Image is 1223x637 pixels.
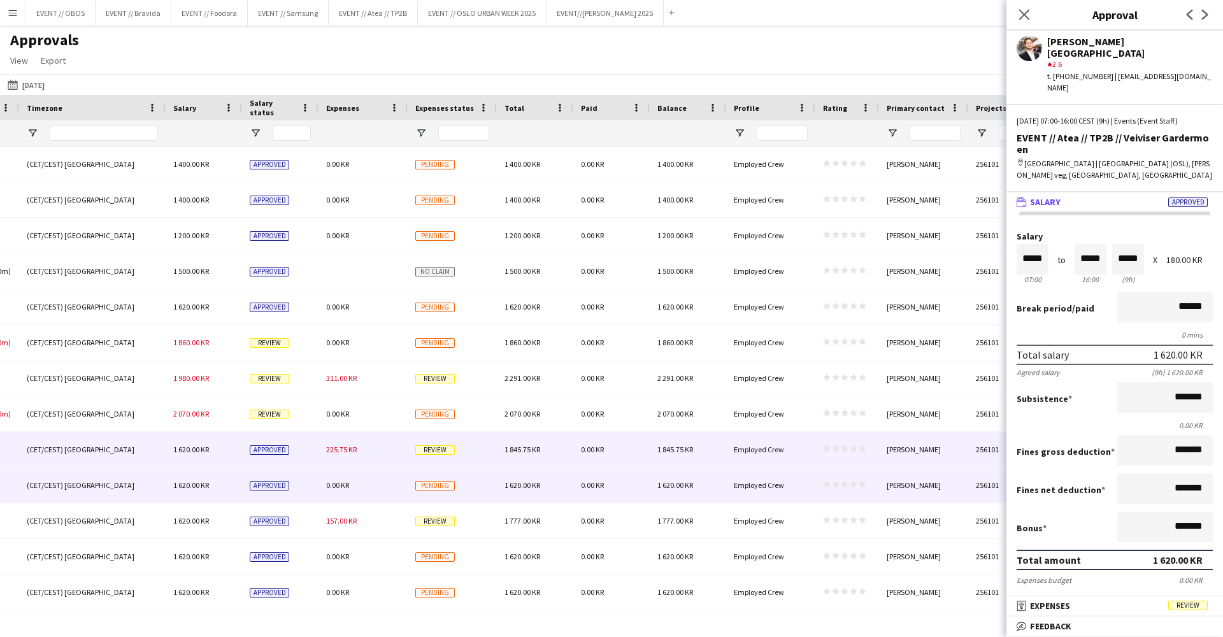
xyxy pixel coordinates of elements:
span: Employed Crew [734,445,784,454]
span: 1 200.00 KR [173,231,209,240]
span: 0.00 KR [326,159,349,169]
span: Pending [415,588,455,598]
span: Total [504,103,524,113]
div: Total amount [1017,554,1081,566]
span: Salary [1030,196,1061,208]
span: 157.00 KR [326,516,357,526]
div: 1 620.00 KR [1153,554,1203,566]
label: Bonus [1017,522,1047,534]
button: Open Filter Menu [734,127,745,139]
span: 0.00 KR [581,587,604,597]
div: [PERSON_NAME] [879,254,968,289]
div: (9h) 1 620.00 KR [1152,368,1213,377]
span: 0.00 KR [581,516,604,526]
span: Approved [250,303,289,312]
button: Open Filter Menu [887,127,898,139]
div: [PERSON_NAME] [879,468,968,503]
span: 1 400.00 KR [173,159,209,169]
input: Primary contact Filter Input [910,125,961,141]
span: 2 070.00 KR [657,409,693,419]
span: 1 400.00 KR [173,195,209,204]
span: 1 500.00 KR [173,266,209,276]
button: [DATE] [5,77,47,92]
span: Approved [1168,197,1208,207]
span: 1 620.00 KR [173,552,209,561]
span: Feedback [1030,620,1071,632]
span: 1 845.75 KR [657,445,693,454]
span: 1 980.00 KR [173,373,209,383]
span: 0.00 KR [581,266,604,276]
span: 1 400.00 KR [657,159,693,169]
span: 0.00 KR [326,195,349,204]
span: Employed Crew [734,338,784,347]
label: Salary [1017,232,1213,241]
div: 256101 [968,361,1057,396]
span: Approved [250,231,289,241]
span: 1 200.00 KR [657,231,693,240]
span: Approved [250,481,289,490]
h3: Approval [1006,6,1223,23]
span: Pending [415,481,455,490]
span: Employed Crew [734,587,784,597]
span: 0.00 KR [581,195,604,204]
span: Employed Crew [734,195,784,204]
span: 1 620.00 KR [173,302,209,311]
div: 256101 [968,539,1057,574]
div: (CET/CEST) [GEOGRAPHIC_DATA] [19,432,166,467]
div: t. [PHONE_NUMBER] | [EMAIL_ADDRESS][DOMAIN_NAME] [1047,71,1213,94]
div: 0 mins [1017,330,1213,340]
span: Rating [823,103,847,113]
button: EVENT // Samsung [248,1,329,25]
button: Open Filter Menu [415,127,427,139]
span: Projects [976,103,1006,113]
div: (CET/CEST) [GEOGRAPHIC_DATA] [19,147,166,182]
div: (CET/CEST) [GEOGRAPHIC_DATA] [19,289,166,324]
button: EVENT // OSLO URBAN WEEK 2025 [418,1,547,25]
div: (CET/CEST) [GEOGRAPHIC_DATA] [19,218,166,253]
span: 0.00 KR [326,302,349,311]
input: Expenses status Filter Input [438,125,489,141]
div: 256101 [968,289,1057,324]
span: Pending [415,338,455,348]
mat-expansion-panel-header: SalaryApproved [1006,192,1223,211]
span: Approved [250,160,289,169]
mat-expansion-panel-header: ExpensesReview [1006,596,1223,615]
label: Subsistence [1017,393,1072,404]
div: 256101 [968,218,1057,253]
span: Employed Crew [734,302,784,311]
div: 256101 [968,503,1057,538]
input: Salary status Filter Input [273,125,311,141]
span: 1 620.00 KR [504,552,540,561]
span: 2 070.00 KR [504,409,540,419]
div: (CET/CEST) [GEOGRAPHIC_DATA] [19,575,166,610]
span: 1 860.00 KR [657,338,693,347]
input: Projects Filter Input [999,125,1050,141]
div: [PERSON_NAME][GEOGRAPHIC_DATA] [1047,36,1213,59]
div: 9h [1112,275,1144,284]
div: 180.00 KR [1166,255,1213,265]
span: 1 620.00 KR [504,480,540,490]
span: 1 200.00 KR [504,231,540,240]
span: Approved [250,445,289,455]
span: 1 620.00 KR [504,587,540,597]
span: Pending [415,231,455,241]
div: [PERSON_NAME] [879,182,968,217]
span: 0.00 KR [581,552,604,561]
div: 256101 [968,147,1057,182]
span: 1 400.00 KR [504,195,540,204]
div: 0.00 KR [1179,575,1213,585]
div: EVENT // Atea // TP2B // Veiviser Gardermoen [1017,132,1213,155]
span: 1 620.00 KR [657,552,693,561]
span: Approved [250,267,289,276]
span: View [10,55,28,66]
div: 256101 [968,468,1057,503]
span: 1 620.00 KR [657,302,693,311]
span: Approved [250,196,289,205]
span: Employed Crew [734,516,784,526]
span: 1 620.00 KR [173,480,209,490]
span: Employed Crew [734,373,784,383]
button: Open Filter Menu [27,127,38,139]
input: Profile Filter Input [757,125,808,141]
button: EVENT // Foodora [171,1,248,25]
span: Export [41,55,66,66]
